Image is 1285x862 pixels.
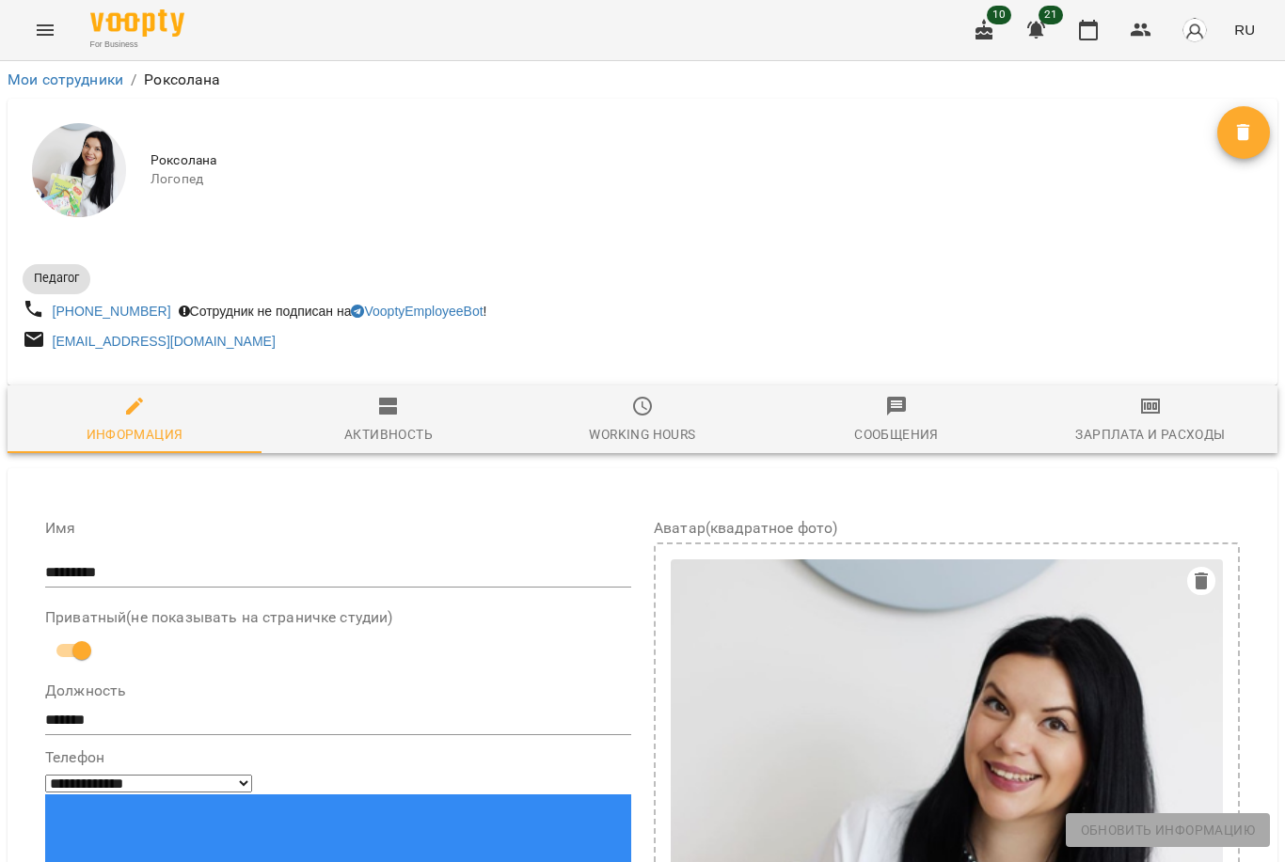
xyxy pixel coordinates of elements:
div: Working hours [589,423,695,446]
span: Педагог [23,270,90,287]
a: Мои сотрудники [8,71,123,88]
select: Phone number country [45,775,252,792]
label: Приватный(не показывать на страничке студии) [45,610,631,625]
nav: breadcrumb [8,69,1277,91]
p: Роксолана [144,69,220,91]
div: Информация [87,423,183,446]
label: Телефон [45,750,631,765]
div: Зарплата и Расходы [1075,423,1225,446]
button: Удалить [1217,106,1270,159]
label: Аватар(квадратное фото) [654,521,1240,536]
span: For Business [90,39,184,51]
span: RU [1234,20,1255,39]
label: Имя [45,521,631,536]
span: 10 [987,6,1011,24]
span: Логопед [151,170,1217,189]
span: Роксолана [151,151,1217,170]
a: [PHONE_NUMBER] [53,304,171,319]
div: Активность [344,423,433,446]
img: Роксолана [32,123,126,217]
a: [EMAIL_ADDRESS][DOMAIN_NAME] [53,334,276,349]
a: VooptyEmployeeBot [351,304,483,319]
li: / [131,69,136,91]
div: Сотрудник не подписан на ! [175,298,491,324]
img: Voopty Logo [90,9,184,37]
label: Должность [45,683,631,698]
img: avatar_s.png [1182,17,1208,43]
button: Menu [23,8,68,53]
span: 21 [1039,6,1063,24]
div: Сообщения [854,423,939,446]
button: RU [1227,12,1262,47]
